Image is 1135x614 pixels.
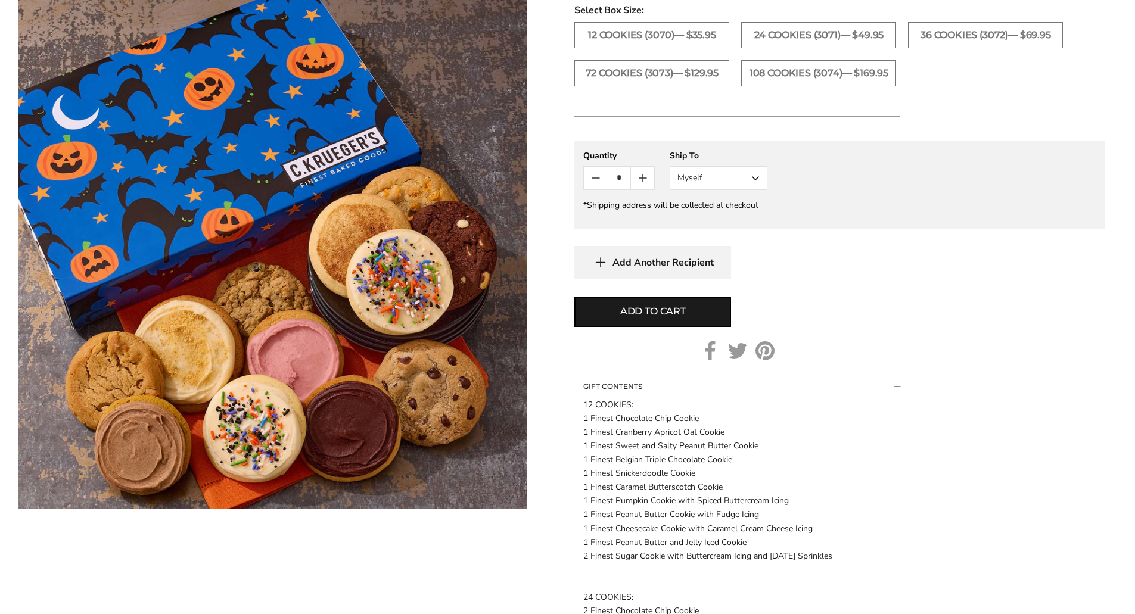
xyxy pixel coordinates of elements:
label: 72 Cookies (3073)— $129.95 [574,60,729,86]
button: Add Another Recipient [574,246,731,279]
a: Facebook [701,341,720,360]
button: Myself [670,166,767,190]
label: 24 Cookies (3071)— $49.95 [741,22,896,48]
label: 108 Cookies (3074)— $169.95 [741,60,896,86]
span: Add Another Recipient [612,257,714,269]
label: 12 Cookies (3070)— $35.95 [574,22,729,48]
input: Quantity [608,167,631,189]
button: Count minus [584,167,607,189]
label: 36 Cookies (3072)— $69.95 [908,22,1063,48]
button: Add to cart [574,297,731,327]
div: *Shipping address will be collected at checkout [583,200,1096,211]
span: Add to cart [620,304,686,319]
span: Select Box Size: [574,3,1105,17]
button: Collapsible block button [574,375,900,398]
a: Twitter [728,341,747,360]
gfm-form: New recipient [574,141,1105,229]
button: Count plus [631,167,654,189]
a: Pinterest [755,341,775,360]
div: Ship To [670,150,767,161]
div: Quantity [583,150,655,161]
